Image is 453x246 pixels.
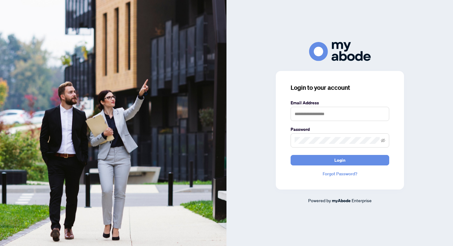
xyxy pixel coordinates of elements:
[332,197,351,204] a: myAbode
[291,99,389,106] label: Email Address
[291,126,389,133] label: Password
[291,83,389,92] h3: Login to your account
[352,198,372,203] span: Enterprise
[334,155,345,165] span: Login
[308,198,331,203] span: Powered by
[381,138,385,143] span: eye-invisible
[291,170,389,177] a: Forgot Password?
[291,155,389,165] button: Login
[309,42,371,61] img: ma-logo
